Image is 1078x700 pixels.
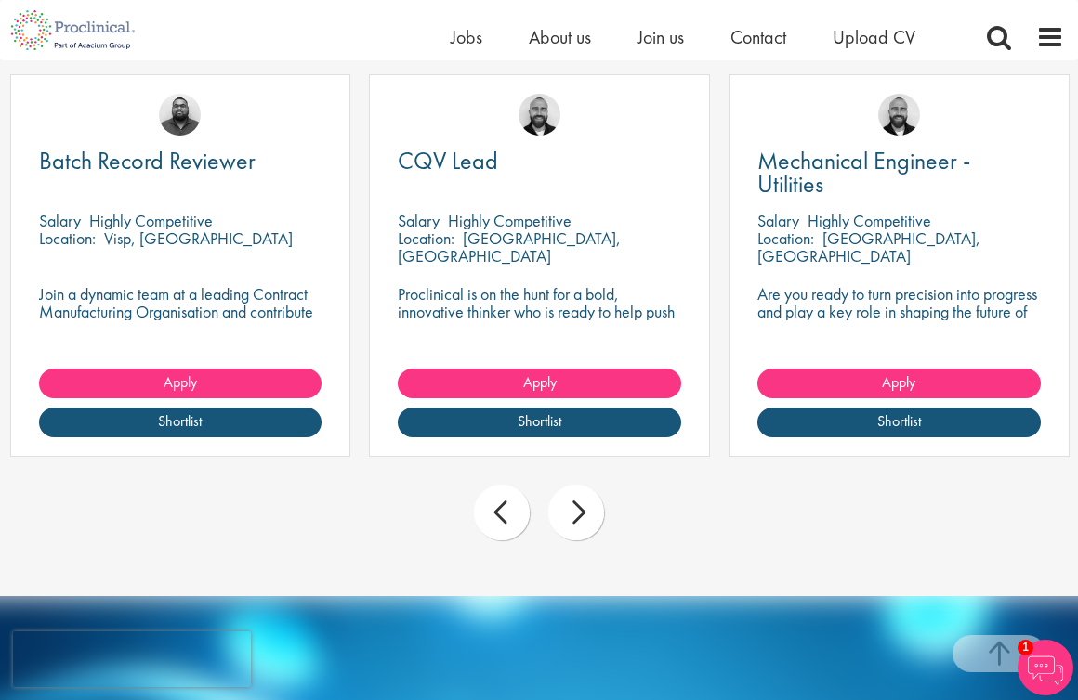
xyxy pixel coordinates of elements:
[757,369,1041,398] a: Apply
[548,485,604,540] div: next
[757,285,1041,338] p: Are you ready to turn precision into progress and play a key role in shaping the future of pharma...
[13,631,251,687] iframe: reCAPTCHA
[1018,640,1033,655] span: 1
[1018,640,1073,695] img: Chatbot
[39,227,96,249] span: Location:
[882,372,915,392] span: Apply
[398,227,454,249] span: Location:
[757,210,799,231] span: Salary
[398,145,498,176] span: CQV Lead
[398,408,681,437] a: Shortlist
[398,149,681,173] a: CQV Lead
[398,285,681,356] p: Proclinical is on the hunt for a bold, innovative thinker who is ready to help push the boundarie...
[159,94,201,136] img: Ashley Bennett
[398,227,621,266] p: [GEOGRAPHIC_DATA], [GEOGRAPHIC_DATA]
[833,25,915,49] a: Upload CV
[730,25,786,49] a: Contact
[39,149,322,173] a: Batch Record Reviewer
[39,408,322,437] a: Shortlist
[519,94,560,136] img: Jordan Kiely
[104,227,293,249] p: Visp, [GEOGRAPHIC_DATA]
[39,210,81,231] span: Salary
[757,149,1041,196] a: Mechanical Engineer - Utilities
[808,210,931,231] p: Highly Competitive
[757,227,814,249] span: Location:
[451,25,482,49] a: Jobs
[164,372,197,392] span: Apply
[448,210,572,231] p: Highly Competitive
[398,369,681,398] a: Apply
[757,145,970,200] span: Mechanical Engineer - Utilities
[39,369,322,398] a: Apply
[39,285,322,356] p: Join a dynamic team at a leading Contract Manufacturing Organisation and contribute to groundbrea...
[529,25,591,49] a: About us
[474,485,530,540] div: prev
[398,210,440,231] span: Salary
[757,408,1041,437] a: Shortlist
[878,94,920,136] img: Jordan Kiely
[757,227,980,266] p: [GEOGRAPHIC_DATA], [GEOGRAPHIC_DATA]
[638,25,684,49] a: Join us
[523,372,557,392] span: Apply
[39,145,256,176] span: Batch Record Reviewer
[89,210,213,231] p: Highly Competitive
